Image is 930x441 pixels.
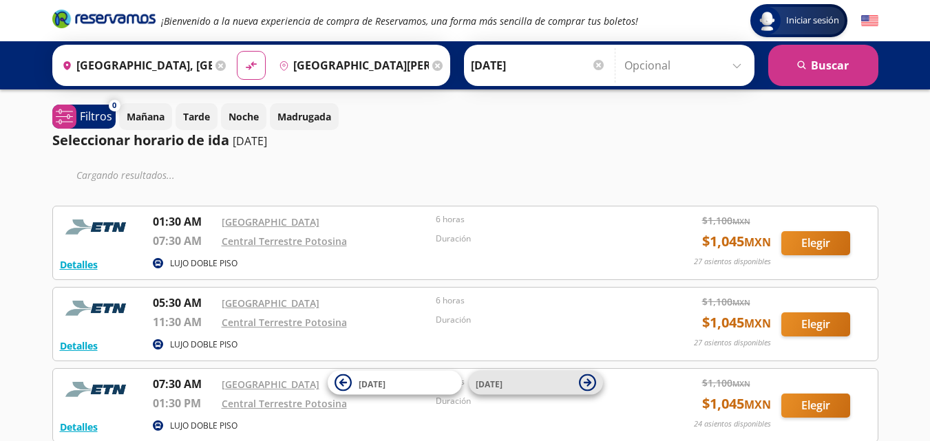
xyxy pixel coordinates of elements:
[60,294,136,322] img: RESERVAMOS
[127,109,165,124] p: Mañana
[270,103,339,130] button: Madrugada
[221,103,266,130] button: Noche
[60,420,98,434] button: Detalles
[277,109,331,124] p: Madrugada
[732,216,750,226] small: MXN
[170,420,237,432] p: LUJO DOBLE PISO
[624,48,748,83] input: Opcional
[222,215,319,228] a: [GEOGRAPHIC_DATA]
[436,294,644,307] p: 6 horas
[694,337,771,349] p: 27 asientos disponibles
[222,297,319,310] a: [GEOGRAPHIC_DATA]
[170,257,237,270] p: LUJO DOBLE PISO
[436,213,644,226] p: 6 horas
[781,312,850,336] button: Elegir
[153,376,215,392] p: 07:30 AM
[744,235,771,250] small: MXN
[60,257,98,272] button: Detalles
[469,371,603,395] button: [DATE]
[694,256,771,268] p: 27 asientos disponibles
[222,397,347,410] a: Central Terrestre Potosina
[222,378,319,391] a: [GEOGRAPHIC_DATA]
[436,314,644,326] p: Duración
[183,109,210,124] p: Tarde
[328,371,462,395] button: [DATE]
[222,316,347,329] a: Central Terrestre Potosina
[702,294,750,309] span: $ 1,100
[781,14,845,28] span: Iniciar sesión
[119,103,172,130] button: Mañana
[702,394,771,414] span: $ 1,045
[702,376,750,390] span: $ 1,100
[60,213,136,241] img: RESERVAMOS
[153,233,215,249] p: 07:30 AM
[161,14,638,28] em: ¡Bienvenido a la nueva experiencia de compra de Reservamos, una forma más sencilla de comprar tus...
[76,169,175,182] em: Cargando resultados ...
[153,395,215,411] p: 01:30 PM
[60,376,136,403] img: RESERVAMOS
[732,297,750,308] small: MXN
[52,8,156,29] i: Brand Logo
[60,338,98,353] button: Detalles
[52,8,156,33] a: Brand Logo
[176,103,218,130] button: Tarde
[233,133,267,149] p: [DATE]
[229,109,259,124] p: Noche
[702,231,771,252] span: $ 1,045
[112,100,116,111] span: 0
[222,235,347,248] a: Central Terrestre Potosina
[768,45,878,86] button: Buscar
[153,314,215,330] p: 11:30 AM
[781,394,850,418] button: Elegir
[702,312,771,333] span: $ 1,045
[52,105,116,129] button: 0Filtros
[702,213,750,228] span: $ 1,100
[436,395,644,407] p: Duración
[476,378,503,389] span: [DATE]
[744,316,771,331] small: MXN
[732,378,750,389] small: MXN
[744,397,771,412] small: MXN
[471,48,606,83] input: Elegir Fecha
[170,338,237,351] p: LUJO DOBLE PISO
[359,378,385,389] span: [DATE]
[781,231,850,255] button: Elegir
[153,213,215,230] p: 01:30 AM
[273,48,429,83] input: Buscar Destino
[861,12,878,30] button: English
[153,294,215,311] p: 05:30 AM
[80,108,112,125] p: Filtros
[694,418,771,430] p: 24 asientos disponibles
[52,130,229,151] p: Seleccionar horario de ida
[56,48,212,83] input: Buscar Origen
[436,233,644,245] p: Duración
